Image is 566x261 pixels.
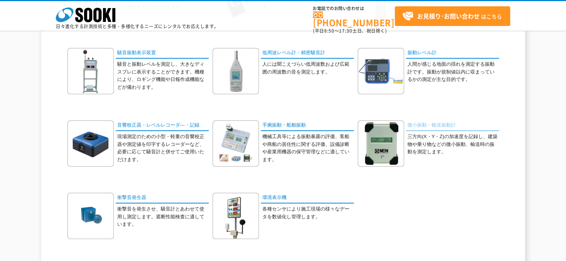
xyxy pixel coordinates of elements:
[313,6,395,11] span: お電話でのお問い合わせは
[212,48,259,94] img: 低周波レベル計・精密騒音計
[313,12,395,27] a: [PHONE_NUMBER]
[358,48,404,94] img: 振動レベル計
[417,12,480,20] strong: お見積り･お問い合わせ
[313,27,387,34] span: (平日 ～ 土日、祝日除く)
[395,6,510,26] a: お見積り･お問い合わせはこちら
[407,61,499,84] p: 人間が感じる地面の揺れを測定する振動計です。振動が規制値以内に収まっているかの測定が主な目的です。
[212,193,259,239] img: 環境表示機
[262,61,354,76] p: 人には聞こえづらい低周波数および広範囲の周波数の音を測定します。
[116,193,209,203] a: 衝撃音発生器
[262,205,354,221] p: 各種センサにより施工現場の様々なデータを数値化し管理します。
[261,193,354,203] a: 環境表示機
[407,133,499,156] p: 三方向(X・Y・Z)の加速度を記録し、建築物や乗り物などの微小振動、輸送時の振動を測定します。
[261,48,354,59] a: 低周波レベル計・精密騒音計
[402,11,502,22] span: はこちら
[116,120,209,131] a: 音響校正器・レベルレコーダ―・記録
[324,27,335,34] span: 8:50
[406,48,499,59] a: 振動レベル計
[261,120,354,131] a: 手腕振動・船舶振動
[117,61,209,91] p: 騒音と振動レベルを測定し、大きなディスプレに表示することができます。機種により、ロギング機能や日報作成機能などが備わります。
[117,205,209,228] p: 衝撃音を発生させ、騒音計とあわせて使用し測定します。遮断性能検査に適しています。
[406,120,499,131] a: 微小振動・輸送振動計
[358,120,404,167] img: 微小振動・輸送振動計
[56,24,219,29] p: 日々進化する計測技術と多種・多様化するニーズにレンタルでお応えします。
[212,120,259,167] img: 手腕振動・船舶振動
[116,48,209,59] a: 騒音振動表示装置
[67,48,114,94] img: 騒音振動表示装置
[339,27,352,34] span: 17:30
[67,120,114,167] img: 音響校正器・レベルレコーダ―・記録
[67,193,114,239] img: 衝撃音発生器
[262,133,354,164] p: 機械工具等による振動暴露の評価、客船や商船の居住性に関する評価、設備診断や産業用機器の保守管理などに適しています。
[117,133,209,164] p: 現場測定のための小型・軽量の音響校正器や測定値を印字するレコーダーなど、必要に応じて騒音計と併せてご使用いただけます。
